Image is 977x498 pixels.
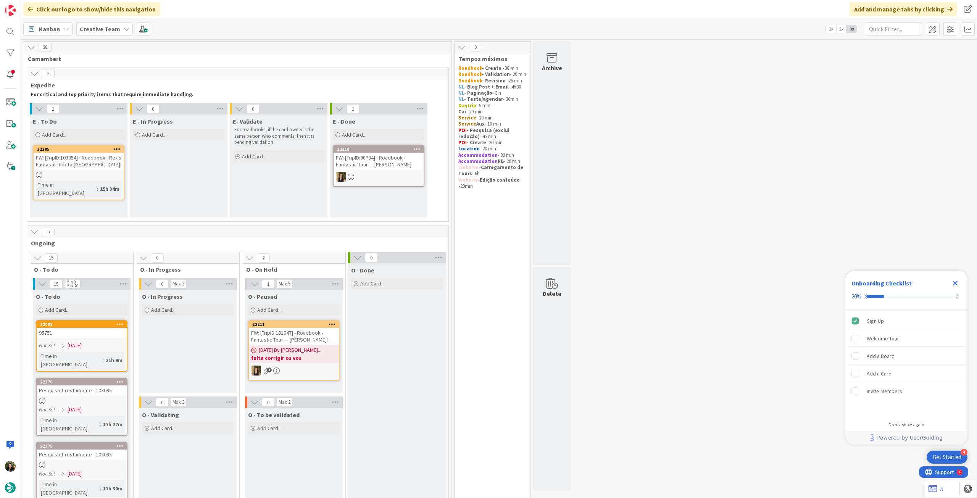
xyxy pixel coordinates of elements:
[848,365,964,382] div: Add a Card is incomplete.
[103,356,104,364] span: :
[39,406,55,413] i: Not Set
[40,443,127,449] div: 22175
[458,177,521,189] strong: Edição conteúdo -
[104,356,124,364] div: 21h 9m
[37,328,127,338] div: 95751
[39,352,103,369] div: Time in [GEOGRAPHIC_DATA]
[249,321,339,345] div: 22211FW: [TripID:101047] - Roadbook - Fantastic Tour — [PERSON_NAME]!
[845,431,967,445] div: Footer
[156,279,169,288] span: 0
[334,172,424,182] div: SP
[458,108,466,115] strong: Car
[458,102,476,109] strong: Daytrip
[334,153,424,169] div: FW: [TripID:98734] - Roadbook - Fantastic Tour — [PERSON_NAME]!
[458,65,482,71] strong: Roadbook
[31,239,439,247] span: Ongoing
[262,398,275,407] span: 0
[482,77,506,84] strong: - Revision
[66,284,78,288] div: Max 20
[458,177,478,183] strong: Website
[173,282,184,286] div: Max 3
[140,266,230,273] span: O - In Progress
[262,279,275,288] span: 1
[877,433,943,442] span: Powered by UserGuiding
[257,253,270,263] span: 2
[867,369,892,378] div: Add a Card
[101,484,124,493] div: 17h 30m
[156,398,169,407] span: 0
[40,379,127,385] div: 22176
[464,84,509,90] strong: - Blog Post + Email
[927,451,967,464] div: Open Get Started checklist, remaining modules: 4
[39,470,55,477] i: Not Set
[36,293,60,300] span: O - To do
[31,91,193,98] strong: For critical and top priority items that require immediate handling.
[34,146,124,169] div: 22205FW: [TripID:103354] - Roadbook - Rex's Fantastic Trip to [GEOGRAPHIC_DATA]!
[458,164,478,171] strong: Website
[851,279,912,288] div: Onboarding Checklist
[337,147,424,152] div: 22210
[867,316,884,326] div: Sign Up
[246,266,336,273] span: O - On Hold
[251,366,261,376] img: SP
[848,383,964,400] div: Invite Members is incomplete.
[851,293,862,300] div: 20%
[458,84,464,90] strong: NL
[39,416,100,433] div: Time in [GEOGRAPHIC_DATA]
[865,22,922,36] input: Quick Filter...
[334,146,424,153] div: 22210
[458,71,482,77] strong: Roadbook
[458,140,526,146] p: - 20 min
[233,118,263,125] span: E- Validate
[933,453,961,461] div: Get Started
[267,367,272,372] span: 1
[68,406,82,414] span: [DATE]
[252,322,339,327] div: 22211
[458,164,526,177] p: - - 6h
[458,164,524,177] strong: Carregamento de Tours
[458,127,467,134] strong: POI
[347,104,360,113] span: 1
[498,158,504,164] strong: RB
[37,321,127,338] div: 2209895751
[37,321,127,328] div: 22098
[845,271,967,445] div: Checklist Container
[929,484,943,493] a: 5
[249,366,339,376] div: SP
[23,2,160,16] div: Click our logo to show/hide this navigation
[334,146,424,169] div: 22210FW: [TripID:98734] - Roadbook - Fantastic Tour — [PERSON_NAME]!
[151,425,176,432] span: Add Card...
[458,158,498,164] strong: Accommodation
[867,334,899,343] div: Welcome Tour
[257,425,282,432] span: Add Card...
[251,354,337,362] b: falta corrigir os vos
[342,131,366,138] span: Add Card...
[867,387,902,396] div: Invite Members
[5,461,16,472] img: BC
[80,25,120,33] b: Creative Team
[36,378,127,436] a: 22176Pesquisa 1 restaurante - 103095Not Set[DATE]Time in [GEOGRAPHIC_DATA]:17h 27m
[867,351,895,361] div: Add a Board
[259,346,321,354] span: [DATE] By [PERSON_NAME]...
[458,90,464,96] strong: NL
[16,1,35,10] span: Support
[39,342,55,349] i: Not Set
[34,146,124,153] div: 22205
[36,181,97,197] div: Time in [GEOGRAPHIC_DATA]
[458,71,526,77] p: - 20 min
[28,55,442,63] span: Camembert
[40,322,127,327] div: 22098
[458,65,526,71] p: 30 min
[543,289,561,298] div: Delete
[247,104,260,113] span: 0
[42,227,55,236] span: 17
[47,104,60,113] span: 1
[961,449,967,456] div: 4
[826,25,836,33] span: 1x
[360,280,385,287] span: Add Card...
[37,385,127,395] div: Pesquisa 1 restaurante - 103095
[173,400,184,404] div: Max 3
[42,131,66,138] span: Add Card...
[458,78,526,84] p: - 25 min
[458,139,467,146] strong: POI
